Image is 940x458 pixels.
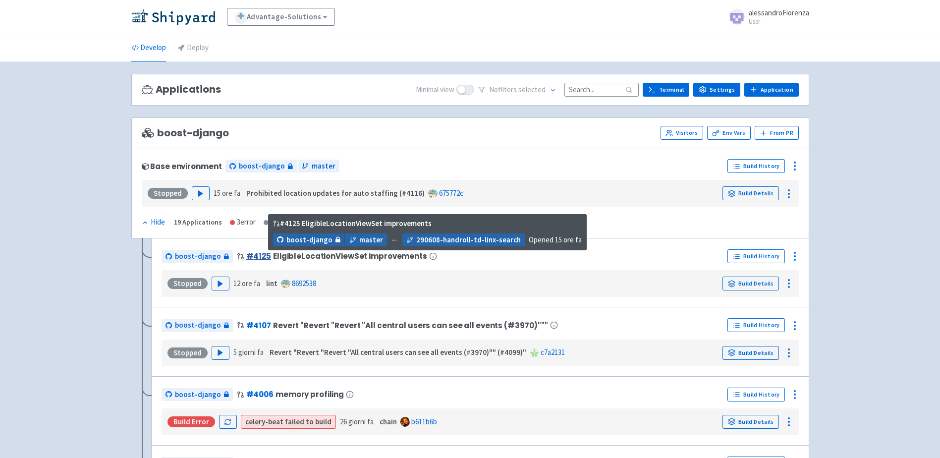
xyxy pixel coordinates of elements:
a: #4107 [246,320,271,331]
a: Terminal [643,83,689,97]
a: Build Details [722,277,779,290]
a: Deploy [178,34,209,62]
h3: Applications [142,84,221,95]
input: Search... [564,83,639,96]
strong: Prohibited location updates for auto staffing (#4116) [246,188,425,198]
a: c7a2131 [541,347,565,357]
a: Application [744,83,798,97]
a: celery-beat failed to build [245,417,332,426]
div: Stopped [167,278,208,289]
a: Visitors [661,126,703,140]
span: boost-django [286,234,332,246]
a: Env Vars [707,126,751,140]
a: Advantage-Solutions [227,8,335,26]
div: Build Error [167,416,215,427]
strong: celery-beat [245,417,283,426]
div: 3 error [230,217,256,228]
button: Play [212,277,229,290]
span: Opened [529,235,582,244]
a: Build Details [722,346,779,360]
a: Build History [727,159,785,173]
div: Base environment [142,162,222,171]
span: Minimal view [416,84,454,96]
a: Settings [693,83,740,97]
a: #4006 [246,389,274,400]
span: boost-django [175,320,221,331]
span: boost-django [175,251,221,262]
div: Stopped [148,188,188,199]
span: EligibleLocationViewSet improvements [273,252,427,260]
button: Play [192,186,210,200]
span: master [312,161,335,172]
div: Hide [142,217,165,228]
a: Build History [727,318,785,332]
button: From PR [755,126,799,140]
strong: Revert "Revert "Revert "All central users can see all events (#3970)"" (#4099)" [270,347,526,357]
a: alessandroFiorenza User [723,9,809,25]
div: # 4125 EligibleLocationViewSet improvements [273,218,432,229]
a: b611b6b [411,417,437,426]
a: Build Details [722,415,779,429]
span: 290608-handroll-td-linx-search [416,234,521,246]
a: boost-django [162,388,233,401]
time: 15 ore fa [555,235,582,244]
time: 5 giorni fa [233,347,264,357]
button: Hide [142,217,166,228]
a: master [345,233,387,247]
a: master [298,160,339,173]
a: 290608-handroll-td-linx-search [402,233,525,247]
a: boost-django [273,233,344,247]
div: 19 Applications [174,217,222,228]
a: boost-django [162,319,233,332]
a: #4125 [246,251,271,261]
button: Play [212,346,229,360]
span: boost-django [175,389,221,401]
img: Shipyard logo [131,9,215,25]
span: selected [518,85,546,94]
span: memory profiling [276,390,344,399]
strong: lint [266,279,277,288]
div: 16 paused [264,217,300,228]
a: 8692538 [292,279,316,288]
span: Revert "Revert "Revert "All central users can see all events (#3970)""" [273,321,548,330]
a: Build History [727,388,785,401]
a: 675772c [439,188,463,198]
time: 26 giorni fa [340,417,374,426]
a: Build History [727,249,785,263]
a: boost-django [225,160,297,173]
div: Stopped [167,347,208,358]
span: ← [391,234,398,246]
time: 12 ore fa [233,279,260,288]
span: No filter s [489,84,546,96]
span: alessandroFiorenza [749,8,809,17]
a: boost-django [162,250,233,263]
a: Develop [131,34,166,62]
span: boost-django [142,127,229,139]
small: User [749,18,809,25]
a: Build Details [722,186,779,200]
time: 15 ore fa [214,188,240,198]
span: boost-django [239,161,285,172]
strong: chain [380,417,397,426]
span: master [359,234,383,246]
